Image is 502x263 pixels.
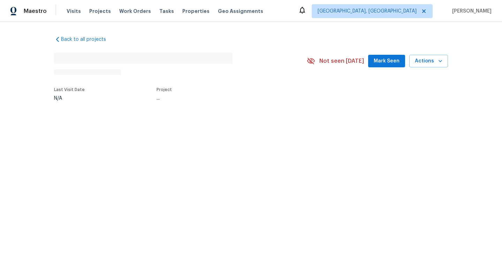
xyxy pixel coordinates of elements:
[409,55,448,68] button: Actions
[157,88,172,92] span: Project
[318,8,417,15] span: [GEOGRAPHIC_DATA], [GEOGRAPHIC_DATA]
[157,96,290,101] div: ...
[119,8,151,15] span: Work Orders
[218,8,263,15] span: Geo Assignments
[368,55,405,68] button: Mark Seen
[54,36,121,43] a: Back to all projects
[24,8,47,15] span: Maestro
[54,88,85,92] span: Last Visit Date
[374,57,400,66] span: Mark Seen
[54,96,85,101] div: N/A
[415,57,442,66] span: Actions
[319,58,364,65] span: Not seen [DATE]
[449,8,492,15] span: [PERSON_NAME]
[182,8,210,15] span: Properties
[67,8,81,15] span: Visits
[89,8,111,15] span: Projects
[159,9,174,14] span: Tasks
